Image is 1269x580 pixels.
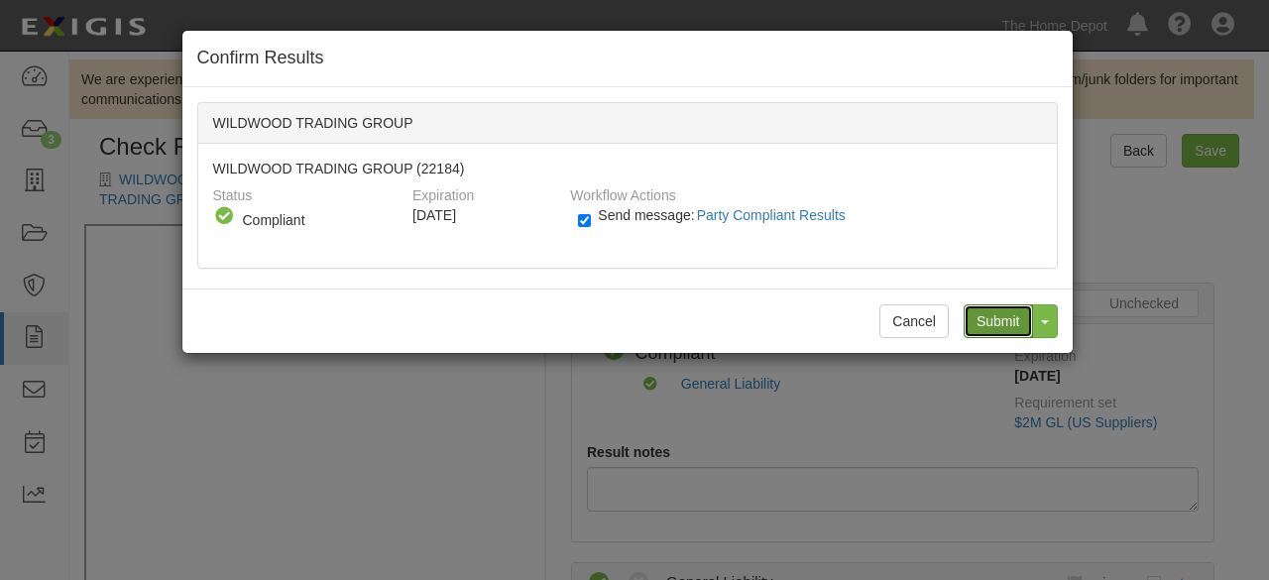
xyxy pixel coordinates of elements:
i: Compliant [213,205,235,227]
span: Send message: [598,207,853,223]
span: Party Compliant Results [697,207,846,223]
label: Expiration [412,178,474,205]
label: Workflow Actions [570,178,675,205]
button: Send message: [695,202,854,228]
input: Submit [964,304,1033,338]
input: Send message:Party Compliant Results [578,209,591,232]
label: Status [213,178,253,205]
button: Cancel [879,304,949,338]
h4: Confirm Results [197,46,1058,71]
div: WILDWOOD TRADING GROUP (22184) [198,144,1057,268]
div: Compliant [243,210,392,230]
div: WILDWOOD TRADING GROUP [198,103,1057,144]
div: [DATE] [412,205,555,225]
